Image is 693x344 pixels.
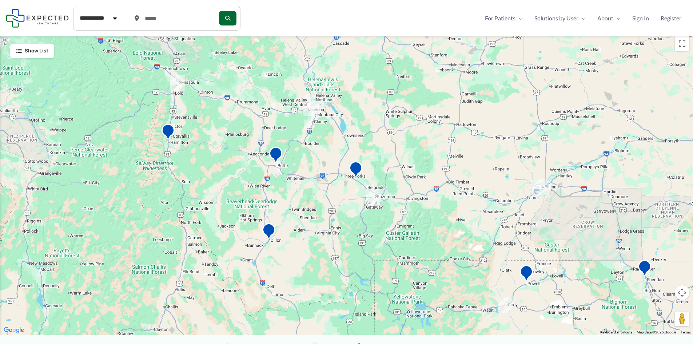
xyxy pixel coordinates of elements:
span: Menu Toggle [515,13,523,24]
button: Drag Pegman onto the map to open Street View [675,312,689,326]
button: Show List [10,44,54,58]
div: 6 [167,72,188,94]
img: Expected Healthcare Logo - side, dark font, small [6,9,69,27]
div: 5 [529,177,550,198]
button: Map camera controls [675,285,689,300]
span: Sign In [632,13,649,24]
span: Menu Toggle [578,13,586,24]
div: 10 [300,98,322,119]
div: Sound Health Imaging &#8211; Butte [266,144,285,168]
div: 1st Choice Imaging &#8211; Diagnostic Imaging [517,262,536,286]
div: Bitterroot Health &#8211; Imaging [159,121,178,145]
a: Register [655,13,687,24]
img: List [16,48,22,54]
img: Google [2,325,26,335]
a: Open this area in Google Maps (opens a new window) [2,325,26,335]
span: Show List [25,48,48,54]
a: For PatientsMenu Toggle [479,13,529,24]
span: Solutions by User [534,13,578,24]
span: Menu Toggle [613,13,621,24]
a: Solutions by UserMenu Toggle [529,13,592,24]
span: About [597,13,613,24]
div: Sheridan Radiology [635,257,654,281]
button: Toggle fullscreen view [675,36,689,51]
a: Terms (opens in new tab) [681,330,691,334]
div: Big Sky Imaging [346,158,365,183]
div: Barrett Hospital &#038; HealthCare &#8211; Diagnostic Imaging Department [259,220,278,245]
span: Map data ©2025 Google [637,330,676,334]
button: Keyboard shortcuts [600,330,632,335]
span: For Patients [485,13,515,24]
span: Register [661,13,681,24]
a: Sign In [626,13,655,24]
div: 5 [363,186,384,207]
div: 2 [495,294,516,316]
a: AboutMenu Toggle [592,13,626,24]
